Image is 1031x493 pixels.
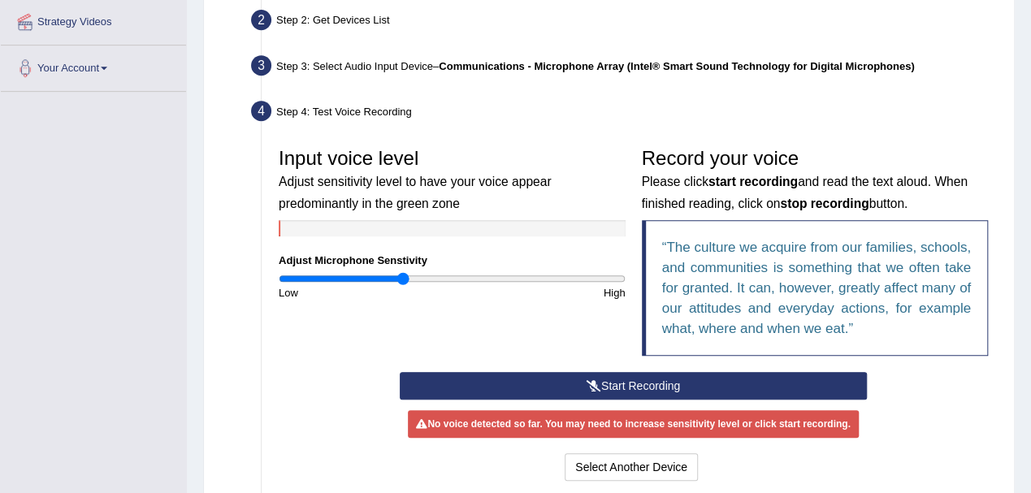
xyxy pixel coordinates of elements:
[279,175,551,210] small: Adjust sensitivity level to have your voice appear predominantly in the green zone
[642,175,968,210] small: Please click and read the text aloud. When finished reading, click on button.
[439,60,914,72] b: Communications - Microphone Array (Intel® Smart Sound Technology for Digital Microphones)
[1,45,186,86] a: Your Account
[271,285,452,301] div: Low
[452,285,633,301] div: High
[400,372,867,400] button: Start Recording
[433,60,914,72] span: –
[780,197,869,210] b: stop recording
[662,240,972,336] q: The culture we acquire from our families, schools, and communities is something that we often tak...
[279,253,427,268] label: Adjust Microphone Senstivity
[244,50,1007,86] div: Step 3: Select Audio Input Device
[565,453,698,481] button: Select Another Device
[279,148,626,212] h3: Input voice level
[244,96,1007,132] div: Step 4: Test Voice Recording
[244,5,1007,41] div: Step 2: Get Devices List
[408,410,858,438] div: No voice detected so far. You may need to increase sensitivity level or click start recording.
[708,175,798,188] b: start recording
[642,148,989,212] h3: Record your voice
